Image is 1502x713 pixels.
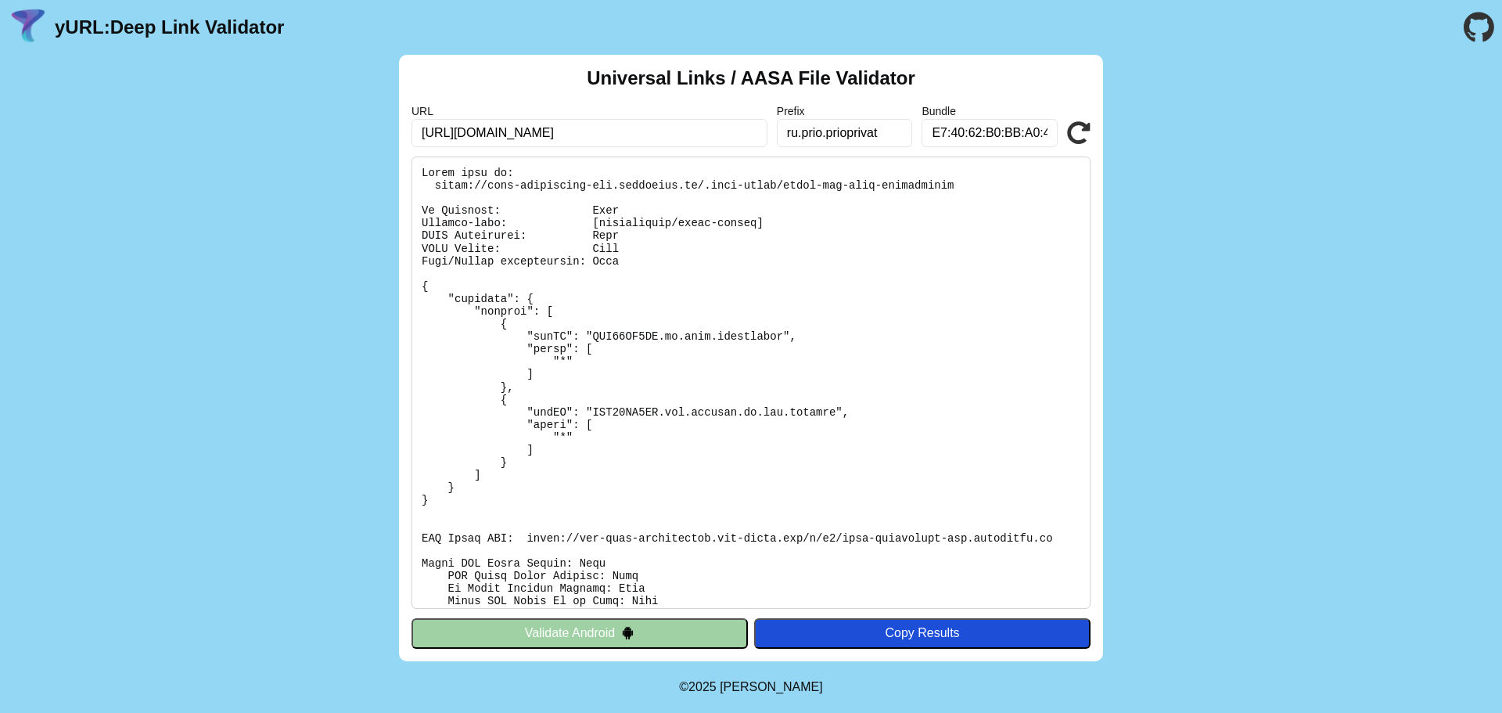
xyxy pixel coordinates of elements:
[762,626,1083,640] div: Copy Results
[621,626,634,639] img: droidIcon.svg
[754,618,1091,648] button: Copy Results
[720,680,823,693] a: Michael Ibragimchayev's Personal Site
[411,618,748,648] button: Validate Android
[777,105,913,117] label: Prefix
[8,7,49,48] img: yURL Logo
[587,67,915,89] h2: Universal Links / AASA File Validator
[411,105,767,117] label: URL
[411,157,1091,609] pre: Lorem ipsu do: sitam://cons-adipiscing-eli.seddoeius.te/.inci-utlab/etdol-mag-aliq-enimadminim Ve...
[411,119,767,147] input: Required
[55,16,284,38] a: yURL:Deep Link Validator
[679,661,822,713] footer: ©
[688,680,717,693] span: 2025
[777,119,913,147] input: Optional
[922,105,1058,117] label: Bundle
[922,119,1058,147] input: Optional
